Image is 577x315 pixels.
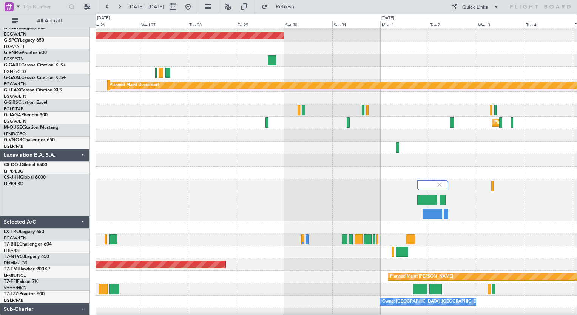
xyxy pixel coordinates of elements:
a: VHHH/HKG [4,285,26,291]
span: [DATE] - [DATE] [128,3,164,10]
a: EGNR/CEG [4,69,26,74]
a: G-SPCYLegacy 650 [4,38,44,43]
span: T7-LZZI [4,292,19,296]
span: G-LEAX [4,88,20,93]
a: LFMD/CEQ [4,131,26,137]
a: EGGW/LTN [4,31,26,37]
button: Quick Links [447,1,503,13]
div: Planned Maint Dusseldorf [110,80,159,91]
a: EGGW/LTN [4,119,26,124]
div: Wed 27 [140,21,188,28]
span: T7-BRE [4,242,19,247]
span: Refresh [269,4,301,9]
a: LFPB/LBG [4,181,23,187]
div: Sun 31 [332,21,380,28]
span: CS-JHH [4,175,20,180]
a: CS-DOUGlobal 6500 [4,163,47,167]
a: T7-FFIFalcon 7X [4,279,38,284]
div: Fri 29 [236,21,284,28]
span: G-KGKG [4,26,22,30]
span: T7-EMI [4,267,19,272]
a: G-ENRGPraetor 600 [4,51,47,55]
a: G-VNORChallenger 650 [4,138,55,142]
input: Trip Number [23,1,66,12]
div: Sat 30 [284,21,332,28]
span: G-SIRS [4,100,18,105]
a: EGLF/FAB [4,106,23,112]
a: LX-TROLegacy 650 [4,230,44,234]
div: Tue 26 [91,21,139,28]
a: EGGW/LTN [4,235,26,241]
a: T7-BREChallenger 604 [4,242,52,247]
a: EGGW/LTN [4,94,26,99]
a: EGLF/FAB [4,144,23,149]
a: LGAV/ATH [4,44,24,49]
span: G-VNOR [4,138,22,142]
span: T7-N1960 [4,255,25,259]
a: T7-EMIHawker 900XP [4,267,50,272]
div: Thu 4 [525,21,572,28]
a: DNMM/LOS [4,260,27,266]
a: EGLF/FAB [4,298,23,303]
span: G-SPCY [4,38,20,43]
div: [DATE] [97,15,110,22]
span: CS-DOU [4,163,22,167]
a: G-LEAXCessna Citation XLS [4,88,62,93]
span: M-OUSE [4,125,22,130]
div: Planned Maint [PERSON_NAME] [390,271,453,283]
a: G-SIRSCitation Excel [4,100,47,105]
a: LFMN/NCE [4,273,26,278]
a: EGSS/STN [4,56,24,62]
button: Refresh [258,1,303,13]
a: G-GARECessna Citation XLS+ [4,63,66,68]
span: G-JAGA [4,113,21,117]
div: Quick Links [462,4,488,11]
a: LFPB/LBG [4,168,23,174]
a: CS-JHHGlobal 6000 [4,175,46,180]
a: G-GAALCessna Citation XLS+ [4,76,66,80]
div: Thu 28 [188,21,236,28]
a: T7-N1960Legacy 650 [4,255,49,259]
div: Wed 3 [477,21,525,28]
a: LTBA/ISL [4,248,21,253]
div: [DATE] [381,15,394,22]
div: Tue 2 [429,21,477,28]
span: G-GARE [4,63,21,68]
a: M-OUSECitation Mustang [4,125,59,130]
a: G-JAGAPhenom 300 [4,113,48,117]
span: G-ENRG [4,51,22,55]
span: All Aircraft [20,18,80,23]
span: LX-TRO [4,230,20,234]
a: T7-LZZIPraetor 600 [4,292,45,296]
a: G-KGKGLegacy 600 [4,26,46,30]
img: gray-close.svg [436,181,443,188]
span: G-GAAL [4,76,21,80]
a: EGGW/LTN [4,81,26,87]
div: Owner [GEOGRAPHIC_DATA] ([GEOGRAPHIC_DATA]) [382,296,486,307]
span: T7-FFI [4,279,17,284]
div: Mon 1 [380,21,428,28]
button: All Aircraft [8,15,82,27]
